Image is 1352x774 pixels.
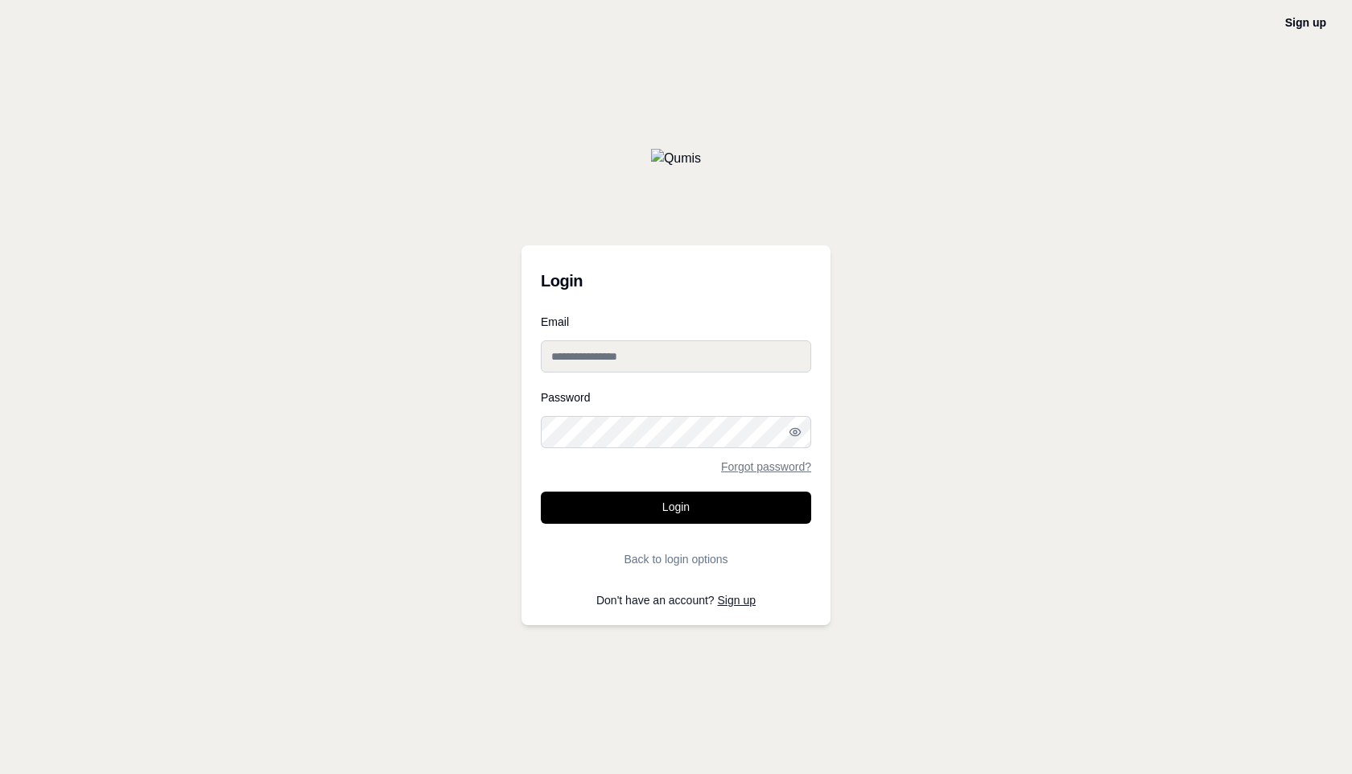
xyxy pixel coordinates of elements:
[541,392,811,403] label: Password
[541,595,811,606] p: Don't have an account?
[651,149,701,168] img: Qumis
[541,265,811,297] h3: Login
[541,316,811,327] label: Email
[718,594,756,607] a: Sign up
[541,543,811,575] button: Back to login options
[1285,16,1326,29] a: Sign up
[721,461,811,472] a: Forgot password?
[541,492,811,524] button: Login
